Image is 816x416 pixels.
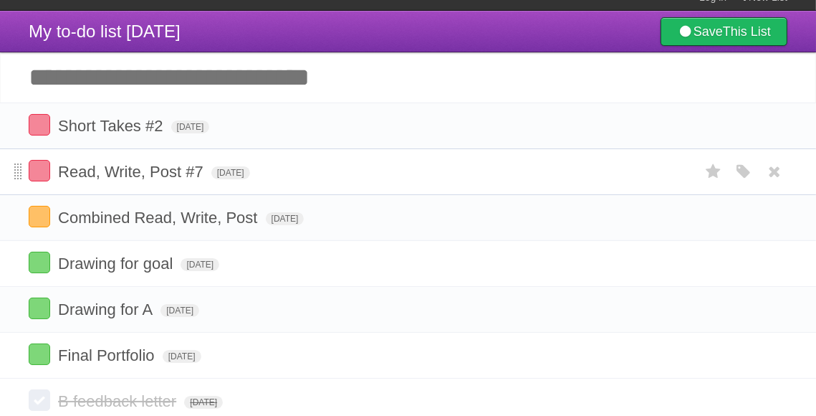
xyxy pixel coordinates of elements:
[29,114,50,136] label: Done
[163,350,201,363] span: [DATE]
[58,255,176,273] span: Drawing for goal
[184,396,223,409] span: [DATE]
[661,17,787,46] a: SaveThis List
[58,346,158,364] span: Final Portfolio
[29,252,50,273] label: Done
[160,304,199,317] span: [DATE]
[723,24,771,39] b: This List
[29,344,50,365] label: Done
[29,22,181,41] span: My to-do list [DATE]
[58,163,207,181] span: Read, Write, Post #7
[58,392,180,410] span: B feedback letter
[29,298,50,319] label: Done
[700,160,727,184] label: Star task
[211,166,250,179] span: [DATE]
[58,117,166,135] span: Short Takes #2
[29,389,50,411] label: Done
[171,120,210,133] span: [DATE]
[266,212,304,225] span: [DATE]
[181,258,219,271] span: [DATE]
[58,209,261,227] span: Combined Read, Write, Post
[29,206,50,227] label: Done
[58,301,156,318] span: Drawing for A
[29,160,50,181] label: Done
